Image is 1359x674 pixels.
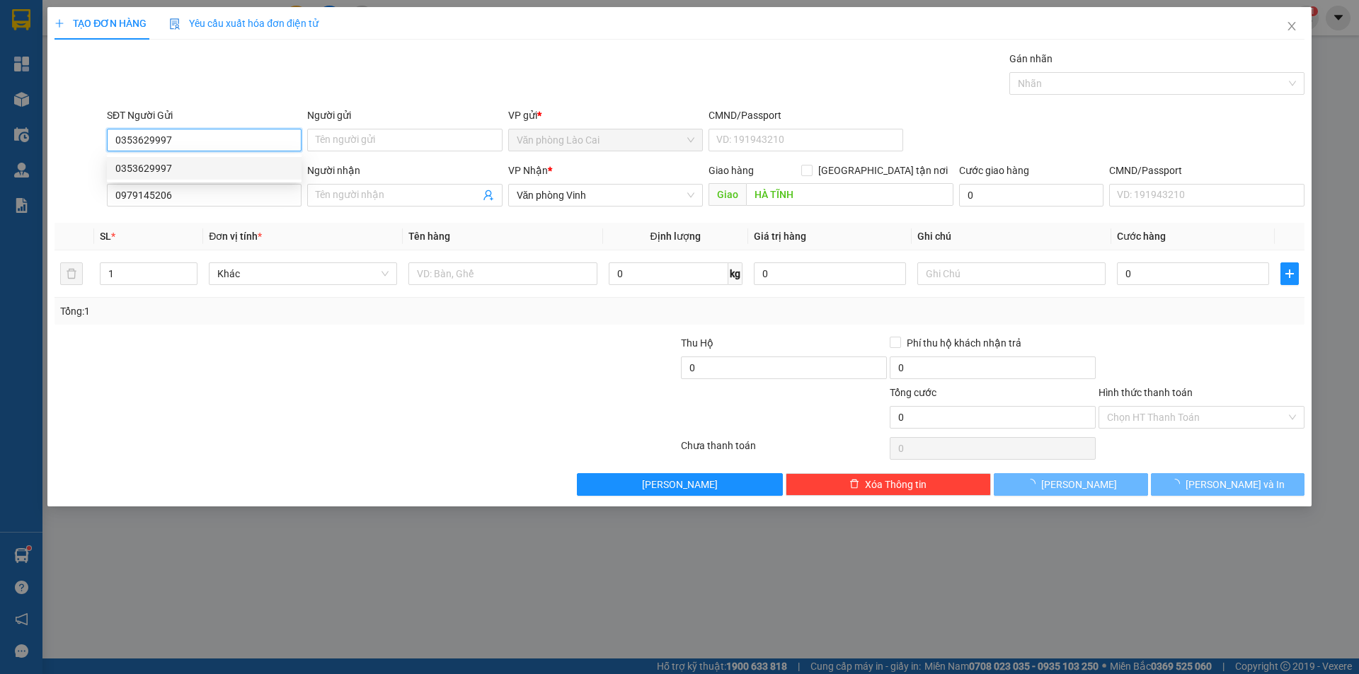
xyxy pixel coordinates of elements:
[709,165,754,176] span: Giao hàng
[517,185,694,206] span: Văn phòng Vinh
[709,183,746,206] span: Giao
[786,473,992,496] button: deleteXóa Thông tin
[1281,268,1298,279] span: plus
[169,18,180,30] img: icon
[1280,262,1299,285] button: plus
[483,190,494,201] span: user-add
[408,262,597,285] input: VD: Bàn, Ghế
[307,108,502,123] div: Người gửi
[217,263,389,284] span: Khác
[1186,477,1285,492] span: [PERSON_NAME] và In
[1109,163,1304,178] div: CMND/Passport
[650,231,701,242] span: Định lượng
[746,183,953,206] input: Dọc đường
[959,184,1103,207] input: Cước giao hàng
[115,161,293,176] div: 0353629997
[1170,479,1186,489] span: loading
[709,108,903,123] div: CMND/Passport
[1151,473,1304,496] button: [PERSON_NAME] và In
[408,231,450,242] span: Tên hàng
[994,473,1147,496] button: [PERSON_NAME]
[754,262,906,285] input: 0
[1099,387,1193,398] label: Hình thức thanh toán
[959,165,1029,176] label: Cước giao hàng
[754,231,806,242] span: Giá trị hàng
[508,108,703,123] div: VP gửi
[849,479,859,490] span: delete
[681,337,713,349] span: Thu Hộ
[107,108,302,123] div: SĐT Người Gửi
[901,335,1027,351] span: Phí thu hộ khách nhận trả
[508,165,548,176] span: VP Nhận
[60,303,524,319] div: Tổng: 1
[1286,21,1297,32] span: close
[1117,231,1166,242] span: Cước hàng
[642,477,718,492] span: [PERSON_NAME]
[100,231,111,242] span: SL
[1026,479,1041,489] span: loading
[728,262,742,285] span: kg
[1009,53,1053,64] label: Gán nhãn
[307,163,502,178] div: Người nhận
[813,163,953,178] span: [GEOGRAPHIC_DATA] tận nơi
[1041,477,1117,492] span: [PERSON_NAME]
[517,129,694,151] span: Văn phòng Lào Cai
[679,438,888,463] div: Chưa thanh toán
[917,262,1106,285] input: Ghi Chú
[1272,7,1312,47] button: Close
[60,262,83,285] button: delete
[890,387,936,398] span: Tổng cước
[577,473,783,496] button: [PERSON_NAME]
[55,18,64,28] span: plus
[209,231,262,242] span: Đơn vị tính
[169,18,319,29] span: Yêu cầu xuất hóa đơn điện tử
[865,477,927,492] span: Xóa Thông tin
[107,157,302,180] div: 0353629997
[912,223,1111,250] th: Ghi chú
[55,18,147,29] span: TẠO ĐƠN HÀNG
